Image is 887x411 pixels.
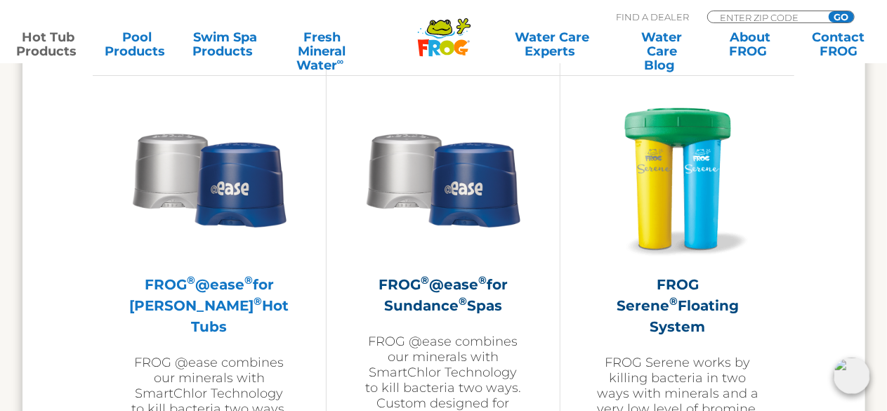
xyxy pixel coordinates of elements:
sup: ® [669,294,678,308]
sup: ® [244,273,253,287]
img: openIcon [834,358,870,394]
h2: FROG @ease for [PERSON_NAME] Hot Tubs [128,274,291,337]
h2: FROG Serene Floating System [596,274,759,337]
p: Find A Dealer [616,11,689,23]
img: hot-tub-product-serene-floater-300x300.png [596,97,759,260]
sup: ® [459,294,467,308]
input: Zip Code Form [718,11,813,23]
a: Hot TubProducts [14,30,83,58]
sup: ® [421,273,429,287]
a: Water CareBlog [628,30,697,58]
a: AboutFROG [716,30,784,58]
a: PoolProducts [103,30,171,58]
a: Fresh MineralWater∞ [279,30,364,58]
sup: ® [254,294,262,308]
img: Sundance-cartridges-2-300x300.png [362,97,525,260]
h2: FROG @ease for Sundance Spas [362,274,525,316]
a: Swim SpaProducts [191,30,260,58]
input: GO [829,11,854,22]
img: Sundance-cartridges-2-300x300.png [128,97,291,260]
sup: ∞ [337,56,344,67]
a: Water CareExperts [497,30,608,58]
sup: ® [187,273,195,287]
a: ContactFROG [804,30,873,58]
sup: ® [478,273,487,287]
